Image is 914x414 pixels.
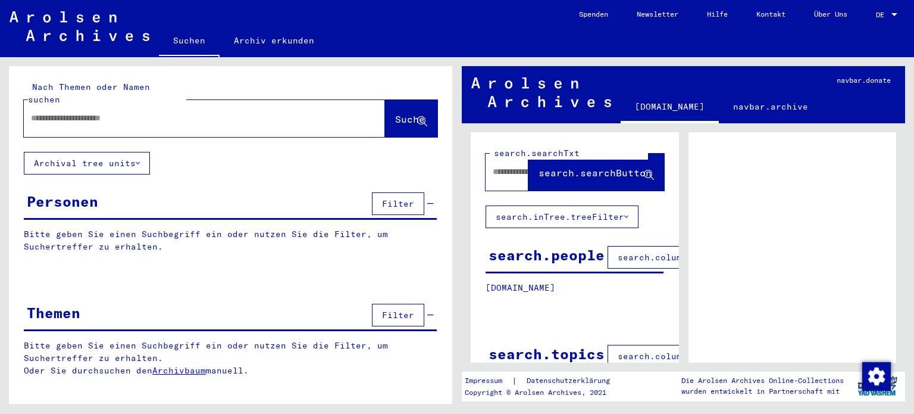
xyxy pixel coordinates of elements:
button: Archival tree units [24,152,150,175]
a: Datenschutzerklärung [517,375,624,387]
div: Zustimmung ändern [862,362,890,390]
span: search.columnFilter.filter [618,351,756,362]
a: Suchen [159,26,220,57]
p: Die Arolsen Archives Online-Collections [681,375,844,386]
p: [DOMAIN_NAME] [486,282,663,294]
img: yv_logo.png [855,371,900,401]
div: Personen [27,191,98,212]
div: | [465,375,624,387]
button: search.columnFilter.filter [608,345,766,368]
p: Bitte geben Sie einen Suchbegriff ein oder nutzen Sie die Filter, um Suchertreffer zu erhalten. [24,228,437,253]
button: search.searchButton [528,154,664,191]
mat-label: search.searchTxt [494,148,580,158]
a: navbar.donate [822,66,905,95]
a: Archiv erkunden [220,26,328,55]
p: Copyright © Arolsen Archives, 2021 [465,387,624,398]
div: Themen [27,302,80,323]
a: Impressum [465,375,512,387]
button: Suche [385,100,437,137]
span: search.searchButton [539,167,652,179]
button: search.inTree.treeFilter [486,206,638,228]
div: search.people [489,244,605,266]
a: navbar.archive [719,92,822,121]
span: Suche [395,113,425,125]
span: Filter [382,198,414,209]
img: Zustimmung ändern [862,362,891,391]
div: search.topics [489,343,605,365]
img: Arolsen_neg.svg [471,77,611,107]
p: Bitte geben Sie einen Suchbegriff ein oder nutzen Sie die Filter, um Suchertreffer zu erhalten. O... [24,340,437,377]
button: Filter [372,304,424,326]
button: search.columnFilter.filter [608,246,766,269]
span: Filter [382,310,414,320]
mat-label: Nach Themen oder Namen suchen [28,82,150,105]
a: Archivbaum [152,365,206,376]
p: wurden entwickelt in Partnerschaft mit [681,386,844,397]
img: Arolsen_neg.svg [10,11,149,41]
a: [DOMAIN_NAME] [621,92,719,123]
button: Filter [372,192,424,215]
span: DE [876,11,889,19]
span: search.columnFilter.filter [618,252,756,263]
